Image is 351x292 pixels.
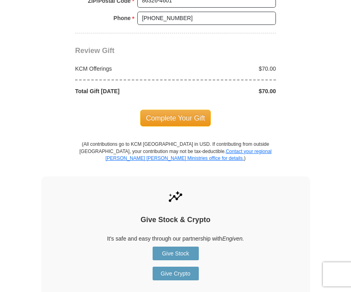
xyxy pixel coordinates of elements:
[55,216,296,225] h4: Give Stock & Crypto
[55,235,296,243] p: It's safe and easy through our partnership with
[153,247,199,260] a: Give Stock
[75,47,114,55] span: Review Gift
[79,141,272,176] p: (All contributions go to KCM [GEOGRAPHIC_DATA] in USD. If contributing from outside [GEOGRAPHIC_D...
[71,65,176,73] div: KCM Offerings
[175,87,280,95] div: $70.00
[167,188,184,205] img: give-by-stock.svg
[175,65,280,73] div: $70.00
[222,235,244,242] i: Engiven.
[140,110,211,127] span: Complete Your Gift
[71,87,176,95] div: Total Gift [DATE]
[153,267,199,280] a: Give Crypto
[105,149,271,161] a: Contact your regional [PERSON_NAME] [PERSON_NAME] Ministries office for details.
[114,12,131,24] strong: Phone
